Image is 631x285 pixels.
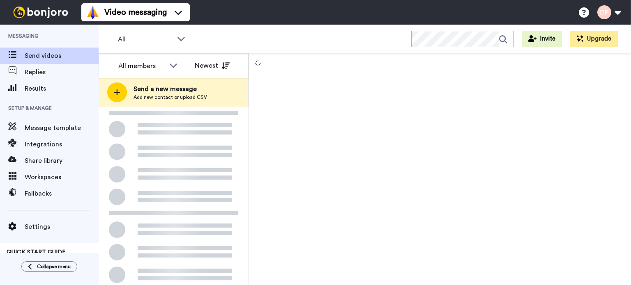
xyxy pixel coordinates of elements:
span: Send a new message [134,84,207,94]
img: bj-logo-header-white.svg [10,7,71,18]
span: Send videos [25,51,99,61]
span: Share library [25,156,99,166]
span: All [118,34,173,44]
span: Collapse menu [37,263,71,270]
button: Invite [522,31,562,47]
span: Results [25,84,99,93]
span: Video messaging [104,7,167,18]
span: Integrations [25,139,99,149]
span: QUICK START GUIDE [7,249,66,255]
span: Message template [25,123,99,133]
span: Fallbacks [25,189,99,198]
button: Collapse menu [21,261,77,272]
div: All members [118,61,165,71]
img: vm-color.svg [86,6,99,19]
button: Upgrade [570,31,618,47]
span: Workspaces [25,172,99,182]
span: Add new contact or upload CSV [134,94,207,100]
span: Replies [25,67,99,77]
span: Settings [25,222,99,232]
button: Newest [189,57,236,74]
